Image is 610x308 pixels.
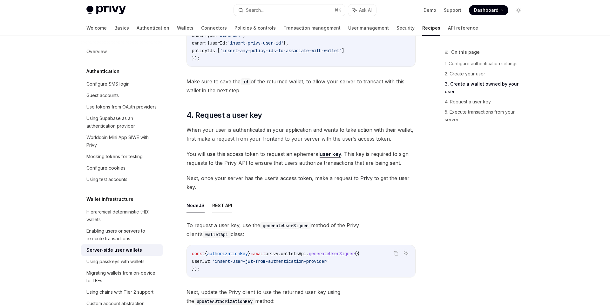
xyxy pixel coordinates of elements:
[342,48,344,53] span: ]
[283,20,341,36] a: Transaction management
[137,20,169,36] a: Authentication
[81,174,163,185] a: Using test accounts
[445,59,529,69] a: 1. Configure authentication settings
[86,103,157,111] div: Use tokens from OAuth providers
[194,298,255,305] code: updateAuthorizationKey
[81,151,163,162] a: Mocking tokens for testing
[260,222,311,229] code: generateUserSigner
[212,198,232,213] button: REST API
[210,40,227,46] span: userId:
[306,251,309,256] span: .
[86,92,119,99] div: Guest accounts
[186,174,416,192] span: Next, once your server has the user’s access token, make a request to Privy to get the user key.
[86,246,142,254] div: Server-side user wallets
[86,227,159,242] div: Enabling users or servers to execute transactions
[248,251,250,256] span: }
[177,20,193,36] a: Wallets
[86,176,127,183] div: Using test accounts
[81,162,163,174] a: Configure cookies
[445,97,529,107] a: 4. Request a user key
[227,40,283,46] span: 'insert-privy-user-id'
[81,225,163,244] a: Enabling users or servers to execute transactions
[359,7,372,13] span: Ask AI
[451,48,480,56] span: On this page
[186,125,416,143] span: When your user is authenticated in your application and wants to take action with their wallet, f...
[86,208,159,223] div: Hierarchical deterministic (HD) wallets
[234,4,345,16] button: Search...⌘K
[217,48,220,53] span: [
[207,251,248,256] span: authorizationKey
[335,8,341,13] span: ⌘ K
[86,134,159,149] div: Worldcoin Mini App SIWE with Privy
[81,78,163,90] a: Configure SMS login
[86,164,125,172] div: Configure cookies
[86,67,119,75] h5: Authentication
[192,266,200,272] span: });
[246,6,264,14] div: Search...
[86,269,159,284] div: Migrating wallets from on-device to TEEs
[212,258,329,264] span: 'insert-user-jwt-from-authentication-provider'
[81,101,163,113] a: Use tokens from OAuth providers
[81,46,163,57] a: Overview
[201,20,227,36] a: Connectors
[192,40,207,46] span: owner:
[86,115,159,130] div: Using Supabase as an authentication provider
[203,231,231,238] code: walletApi
[220,48,342,53] span: 'insert-any-policy-ids-to-associate-with-wallet'
[474,7,498,13] span: Dashboard
[192,258,212,264] span: userJwt:
[81,244,163,256] a: Server-side user wallets
[86,20,107,36] a: Welcome
[320,151,341,157] a: user key
[186,221,416,239] span: To request a user key, use the method of the Privy client’s class:
[86,288,153,296] div: Using chains with Tier 2 support
[250,251,253,256] span: =
[81,113,163,132] a: Using Supabase as an authentication provider
[192,55,200,61] span: });
[186,150,416,167] span: You will use this access token to request an ephemeral . This key is required to sign requests to...
[81,206,163,225] a: Hierarchical deterministic (HD) wallets
[86,195,133,203] h5: Wallet infrastructure
[422,20,440,36] a: Recipes
[186,110,262,120] span: 4. Request a user key
[309,251,355,256] span: generateUserSigner
[241,78,251,85] code: id
[355,251,360,256] span: ({
[207,40,210,46] span: {
[348,4,376,16] button: Ask AI
[81,286,163,298] a: Using chains with Tier 2 support
[402,249,410,257] button: Ask AI
[348,20,389,36] a: User management
[281,251,306,256] span: walletsApi
[444,7,461,13] a: Support
[186,77,416,95] span: Make sure to save the of the returned wallet, to allow your server to transact with this wallet i...
[448,20,478,36] a: API reference
[81,267,163,286] a: Migrating wallets from on-device to TEEs
[86,153,143,160] div: Mocking tokens for testing
[392,249,400,257] button: Copy the contents from the code block
[396,20,415,36] a: Security
[469,5,508,15] a: Dashboard
[192,48,217,53] span: policyIds:
[205,251,207,256] span: {
[81,256,163,267] a: Using passkeys with wallets
[192,251,205,256] span: const
[283,40,288,46] span: },
[186,288,416,305] span: Next, update the Privy client to use the returned user key using the method:
[86,48,107,55] div: Overview
[234,20,276,36] a: Policies & controls
[86,80,130,88] div: Configure SMS login
[81,90,163,101] a: Guest accounts
[266,251,278,256] span: privy
[445,107,529,125] a: 5. Execute transactions from your server
[186,198,205,213] button: NodeJS
[86,258,145,265] div: Using passkeys with wallets
[114,20,129,36] a: Basics
[445,69,529,79] a: 2. Create your user
[445,79,529,97] a: 3. Create a wallet owned by your user
[253,251,266,256] span: await
[86,6,126,15] img: light logo
[424,7,436,13] a: Demo
[278,251,281,256] span: .
[513,5,524,15] button: Toggle dark mode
